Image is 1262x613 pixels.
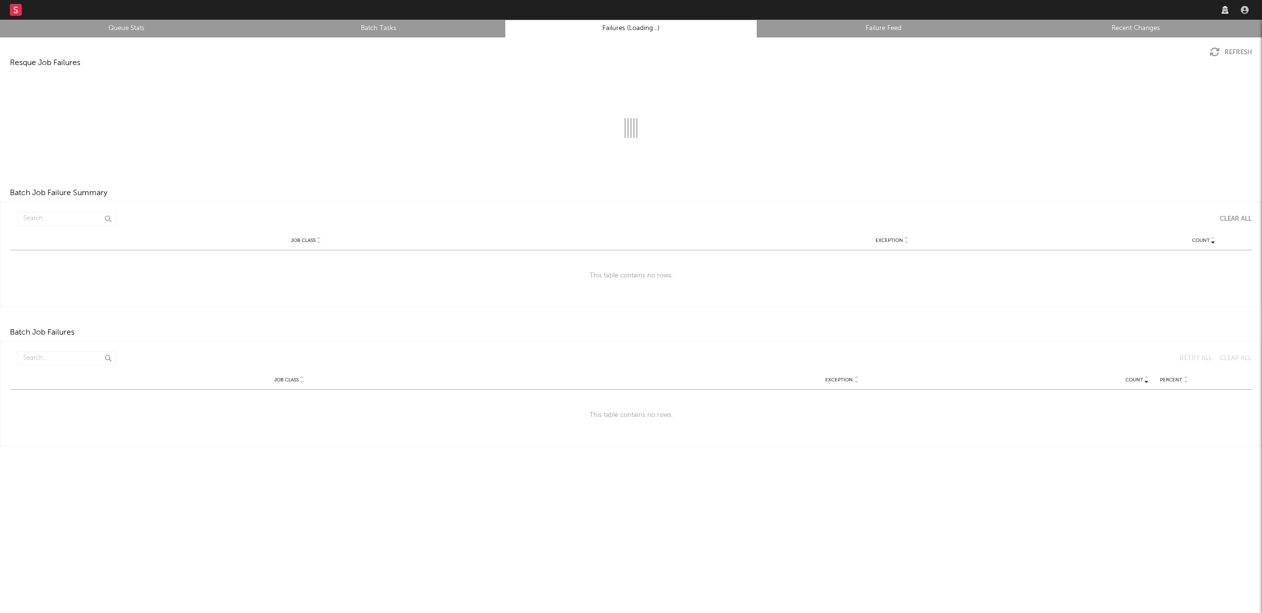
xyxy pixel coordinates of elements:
button: Clear All [1212,355,1252,362]
div: Batch Job Failures [10,327,74,339]
div: Retry All [1180,355,1212,362]
input: Search... [18,351,116,365]
a: Failures (Loading...) [510,23,752,34]
span: Exception [876,238,903,243]
a: Batch Tasks [258,23,499,34]
div: This table contains no rows. [10,390,1252,441]
input: Search... [18,212,116,226]
span: Job Class [291,238,315,243]
button: Clear All [1212,216,1252,222]
span: Exception [825,377,853,383]
button: Refresh [1210,47,1252,57]
a: Recent Changes [1015,23,1257,34]
div: This table contains no rows. [10,250,1252,302]
span: Percent [1160,377,1182,383]
div: Resque Job Failures [10,57,80,69]
button: Retry All [1172,355,1212,362]
span: Count [1192,238,1210,243]
div: Batch Job Failure Summary [10,187,107,199]
div: Clear All [1220,216,1252,222]
div: Clear All [1220,355,1252,362]
a: Queue Stats [5,23,247,34]
span: Count [1125,377,1143,383]
span: Job Class [274,377,299,383]
a: Failure Feed [763,23,1004,34]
